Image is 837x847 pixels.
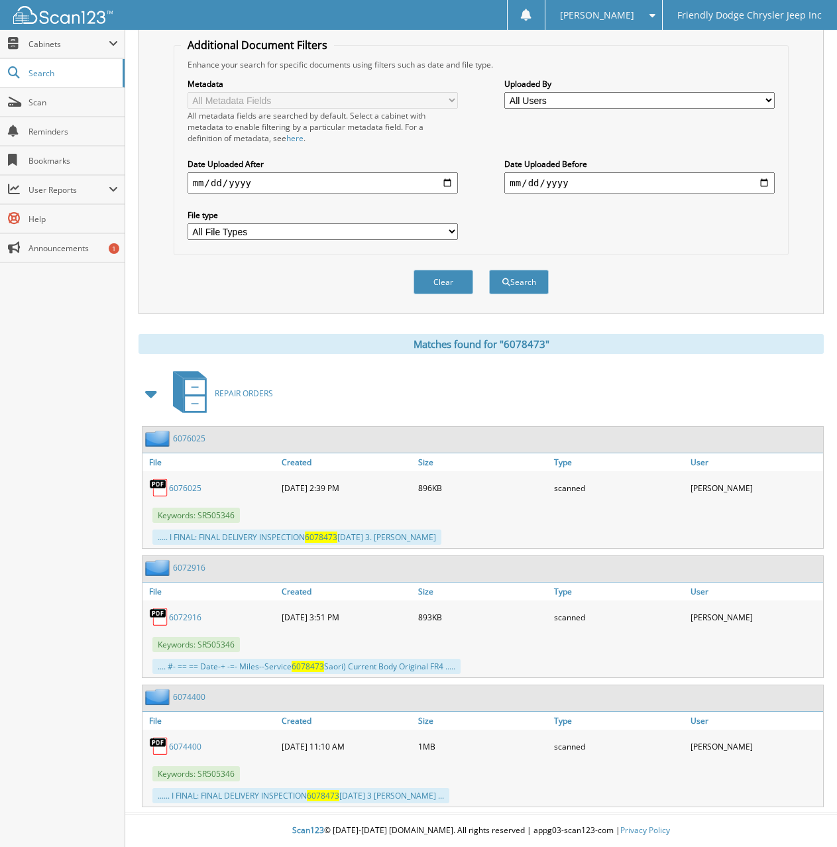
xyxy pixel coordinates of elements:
[139,334,824,354] div: Matches found for "6078473"
[560,11,634,19] span: [PERSON_NAME]
[687,604,823,630] div: [PERSON_NAME]
[278,475,414,501] div: [DATE] 2:39 PM
[278,604,414,630] div: [DATE] 3:51 PM
[687,475,823,501] div: [PERSON_NAME]
[551,583,687,600] a: Type
[292,824,324,836] span: Scan123
[687,712,823,730] a: User
[188,110,458,144] div: All metadata fields are searched by default. Select a cabinet with metadata to enable filtering b...
[28,38,109,50] span: Cabinets
[551,733,687,760] div: scanned
[165,367,273,420] a: REPAIR ORDERS
[28,213,118,225] span: Help
[13,6,113,24] img: scan123-logo-white.svg
[504,172,775,194] input: end
[188,78,458,89] label: Metadata
[181,59,782,70] div: Enhance your search for specific documents using filters such as date and file type.
[188,172,458,194] input: start
[687,733,823,760] div: [PERSON_NAME]
[152,766,240,781] span: Keywords: SR505346
[415,604,551,630] div: 893KB
[152,530,441,545] div: ..... I FINAL: FINAL DELIVERY INSPECTION [DATE] 3. [PERSON_NAME]
[109,243,119,254] div: 1
[415,453,551,471] a: Size
[142,583,278,600] a: File
[278,712,414,730] a: Created
[28,155,118,166] span: Bookmarks
[145,430,173,447] img: folder2.png
[286,133,304,144] a: here
[677,11,822,19] span: Friendly Dodge Chrysler Jeep Inc
[687,583,823,600] a: User
[173,562,205,573] a: 6072916
[551,712,687,730] a: Type
[188,209,458,221] label: File type
[504,78,775,89] label: Uploaded By
[551,475,687,501] div: scanned
[28,68,116,79] span: Search
[28,97,118,108] span: Scan
[169,612,201,623] a: 6072916
[173,433,205,444] a: 6076025
[142,712,278,730] a: File
[215,388,273,399] span: REPAIR ORDERS
[28,243,118,254] span: Announcements
[145,559,173,576] img: folder2.png
[142,453,278,471] a: File
[152,788,449,803] div: ...... I FINAL: FINAL DELIVERY INSPECTION [DATE] 3 [PERSON_NAME] ...
[169,741,201,752] a: 6074400
[415,583,551,600] a: Size
[305,532,337,543] span: 6078473
[173,691,205,703] a: 6074400
[152,508,240,523] span: Keywords: SR505346
[152,637,240,652] span: Keywords: SR505346
[169,482,201,494] a: 6076025
[149,478,169,498] img: PDF.png
[415,712,551,730] a: Size
[415,475,551,501] div: 896KB
[504,158,775,170] label: Date Uploaded Before
[181,38,334,52] legend: Additional Document Filters
[28,184,109,196] span: User Reports
[620,824,670,836] a: Privacy Policy
[188,158,458,170] label: Date Uploaded After
[292,661,324,672] span: 6078473
[551,604,687,630] div: scanned
[278,583,414,600] a: Created
[28,126,118,137] span: Reminders
[278,453,414,471] a: Created
[278,733,414,760] div: [DATE] 11:10 AM
[152,659,461,674] div: .... #- == == Date-+ -=- Miles--Service Saori) Current Body Original FR4 .....
[149,736,169,756] img: PDF.png
[414,270,473,294] button: Clear
[489,270,549,294] button: Search
[145,689,173,705] img: folder2.png
[125,815,837,847] div: © [DATE]-[DATE] [DOMAIN_NAME]. All rights reserved | appg03-scan123-com |
[307,790,339,801] span: 6078473
[551,453,687,471] a: Type
[415,733,551,760] div: 1MB
[149,607,169,627] img: PDF.png
[687,453,823,471] a: User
